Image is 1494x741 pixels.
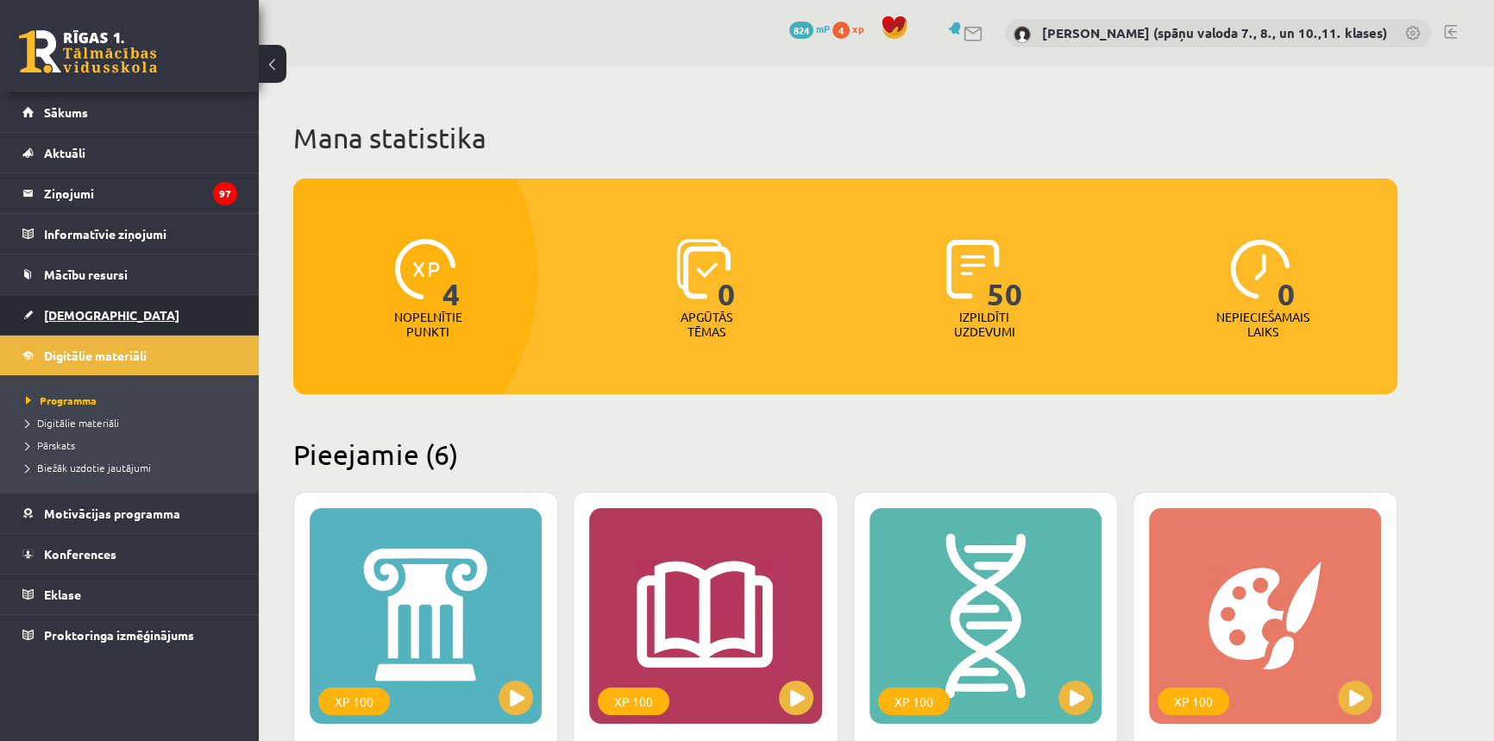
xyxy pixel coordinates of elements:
a: [PERSON_NAME] (spāņu valoda 7., 8., un 10.,11. klases) [1042,24,1387,41]
img: icon-xp-0682a9bc20223a9ccc6f5883a126b849a74cddfe5390d2b41b4391c66f2066e7.svg [395,239,455,299]
a: Aktuāli [22,133,237,173]
a: Programma [26,392,242,408]
a: Sākums [22,92,237,132]
a: Mācību resursi [22,254,237,294]
span: xp [852,22,863,35]
a: Digitālie materiāli [22,336,237,375]
a: 4 xp [832,22,872,35]
a: Pārskats [26,437,242,453]
div: XP 100 [318,688,390,715]
a: Biežāk uzdotie jautājumi [26,460,242,475]
span: 50 [987,239,1023,310]
span: Pārskats [26,438,75,452]
p: Nopelnītie punkti [394,310,462,339]
a: Eklase [22,575,237,614]
a: [DEMOGRAPHIC_DATA] [22,295,237,335]
span: 0 [718,239,736,310]
a: 824 mP [789,22,830,35]
span: Biežāk uzdotie jautājumi [26,461,151,474]
a: Rīgas 1. Tālmācības vidusskola [19,30,157,73]
span: Aktuāli [44,145,85,160]
span: Programma [26,393,97,407]
p: Izpildīti uzdevumi [951,310,1018,339]
p: Nepieciešamais laiks [1216,310,1309,339]
span: Motivācijas programma [44,506,180,521]
p: Apgūtās tēmas [673,310,740,339]
span: [DEMOGRAPHIC_DATA] [44,307,179,323]
a: Digitālie materiāli [26,415,242,430]
span: Mācību resursi [44,267,128,282]
legend: Ziņojumi [44,173,237,213]
legend: Informatīvie ziņojumi [44,214,237,254]
span: 0 [1277,239,1296,310]
span: 824 [789,22,813,39]
i: 97 [213,182,237,205]
span: Digitālie materiāli [44,348,147,363]
span: Sākums [44,104,88,120]
a: Konferences [22,534,237,574]
img: Signe Sirmā (spāņu valoda 7., 8., un 10.,11. klases) [1014,26,1031,43]
h2: Pieejamie (6) [293,437,1397,471]
img: icon-completed-tasks-ad58ae20a441b2904462921112bc710f1caf180af7a3daa7317a5a94f2d26646.svg [946,239,1000,299]
div: XP 100 [1158,688,1229,715]
span: Konferences [44,546,116,562]
div: XP 100 [878,688,950,715]
span: 4 [832,22,850,39]
div: XP 100 [598,688,669,715]
a: Informatīvie ziņojumi [22,214,237,254]
a: Proktoringa izmēģinājums [22,615,237,655]
span: mP [816,22,830,35]
a: Motivācijas programma [22,493,237,533]
span: 4 [443,239,461,310]
span: Digitālie materiāli [26,416,119,430]
span: Proktoringa izmēģinājums [44,627,194,643]
img: icon-clock-7be60019b62300814b6bd22b8e044499b485619524d84068768e800edab66f18.svg [1230,239,1290,299]
img: icon-learned-topics-4a711ccc23c960034f471b6e78daf4a3bad4a20eaf4de84257b87e66633f6470.svg [676,239,731,299]
a: Ziņojumi97 [22,173,237,213]
h1: Mana statistika [293,121,1397,155]
span: Eklase [44,587,81,602]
